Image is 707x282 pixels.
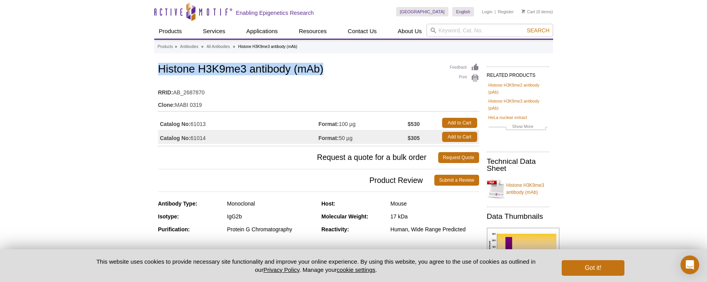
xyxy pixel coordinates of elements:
a: Show More [488,123,548,132]
p: This website uses cookies to provide necessary site functionality and improve your online experie... [83,257,549,274]
td: 61014 [158,130,319,144]
div: Mouse [390,200,479,207]
div: IgG2b [227,213,316,220]
li: Histone H3K9me3 antibody (mAb) [238,44,297,49]
td: MABI 0319 [158,97,479,109]
strong: RRID: [158,89,173,96]
li: (0 items) [522,7,553,16]
a: All Antibodies [206,43,230,50]
a: Antibodies [180,43,198,50]
a: Cart [522,9,535,14]
a: Services [198,24,230,39]
img: Your Cart [522,9,525,13]
a: [GEOGRAPHIC_DATA] [396,7,449,16]
a: Products [154,24,187,39]
a: Request Quote [438,152,479,163]
strong: Isotype: [158,213,179,220]
a: Histone H3K9me3 antibody (mAb) [487,177,549,200]
li: | [495,7,496,16]
strong: Host: [321,200,335,207]
a: Resources [294,24,331,39]
div: Protein G Chromatography [227,226,316,233]
strong: Purification: [158,226,190,232]
td: AB_2687870 [158,84,479,97]
strong: $530 [407,121,420,128]
a: Submit a Review [434,175,479,186]
a: About Us [393,24,427,39]
li: » [201,44,204,49]
a: Applications [242,24,282,39]
strong: Antibody Type: [158,200,197,207]
a: Products [158,43,173,50]
input: Keyword, Cat. No. [427,24,553,37]
a: Register [498,9,514,14]
td: 50 µg [319,130,408,144]
img: Histone H3K9me3 antibody (mAb) tested by ChIP. [487,228,559,273]
a: Privacy Policy [263,266,299,273]
h2: RELATED PRODUCTS [487,66,549,80]
a: Contact Us [343,24,381,39]
span: Request a quote for a bulk order [158,152,438,163]
td: 61013 [158,116,319,130]
strong: Molecular Weight: [321,213,368,220]
h2: Technical Data Sheet [487,158,549,172]
strong: Reactivity: [321,226,349,232]
a: Feedback [450,63,479,72]
a: Login [482,9,492,14]
a: Print [450,74,479,82]
a: HeLa nuclear extract [488,114,527,121]
strong: Catalog No: [160,135,191,142]
h2: Data Thumbnails [487,213,549,220]
strong: Format: [319,121,339,128]
td: 100 µg [319,116,408,130]
strong: Format: [319,135,339,142]
h1: Histone H3K9me3 antibody (mAb) [158,63,479,76]
button: Search [524,27,552,34]
strong: Catalog No: [160,121,191,128]
li: » [233,44,235,49]
div: Human, Wide Range Predicted [390,226,479,233]
a: English [452,7,474,16]
h2: Enabling Epigenetics Research [236,9,314,16]
a: Histone H3K9me3 antibody (pAb) [488,98,548,112]
strong: Clone: [158,101,175,108]
div: 17 kDa [390,213,479,220]
div: Monoclonal [227,200,316,207]
button: Got it! [562,260,624,276]
li: » [175,44,177,49]
span: Search [527,27,549,34]
a: Add to Cart [442,118,477,128]
strong: $305 [407,135,420,142]
a: Add to Cart [442,132,477,142]
a: Histone H3K9me2 antibody (pAb) [488,82,548,96]
button: cookie settings [337,266,375,273]
div: Open Intercom Messenger [681,255,699,274]
span: Product Review [158,175,435,186]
